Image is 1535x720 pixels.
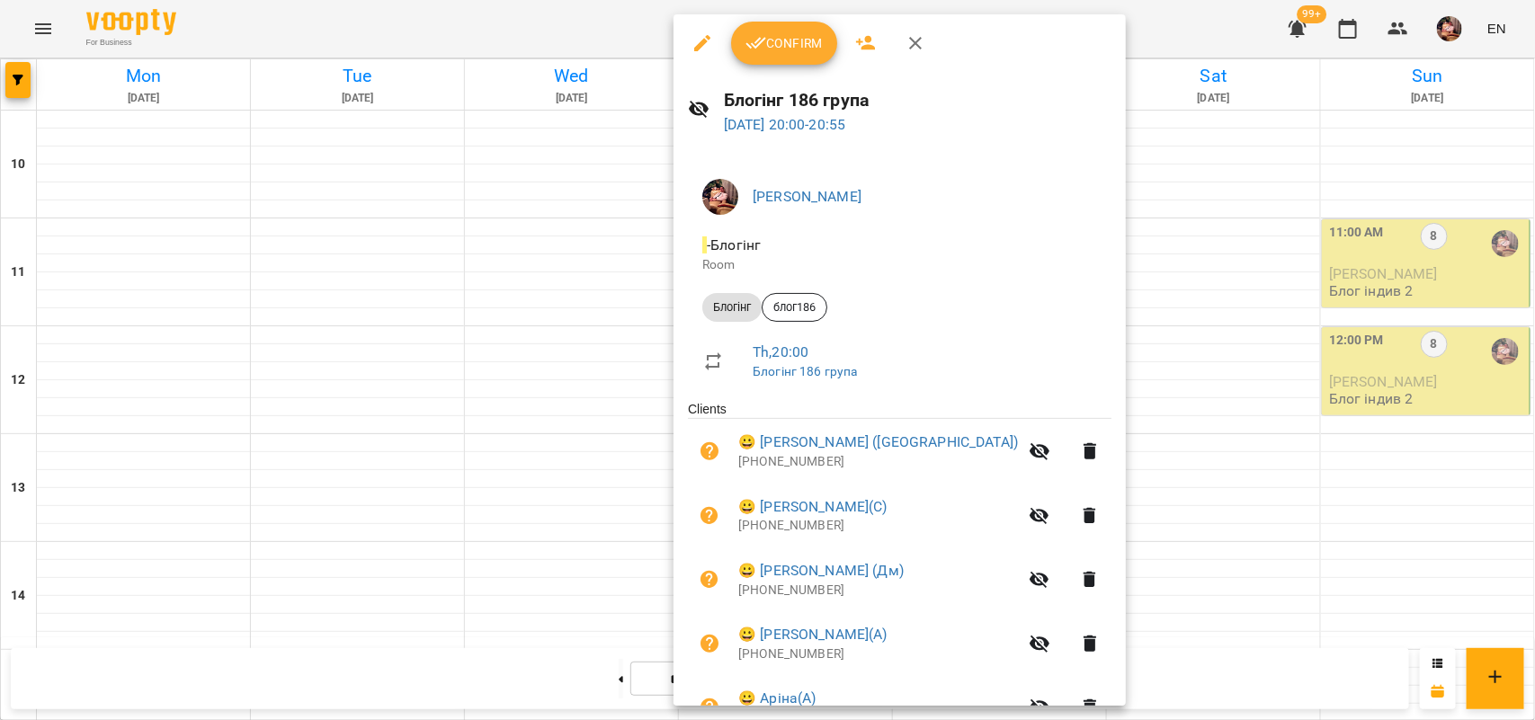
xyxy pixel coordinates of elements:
[738,645,1018,663] p: [PHONE_NUMBER]
[738,688,817,709] a: 😀 Аріна(А)
[702,236,764,253] span: - Блогінг
[738,517,1018,535] p: [PHONE_NUMBER]
[753,188,861,205] a: [PERSON_NAME]
[688,558,731,601] button: Unpaid. Bill the attendance?
[688,494,731,538] button: Unpaid. Bill the attendance?
[738,496,888,518] a: 😀 [PERSON_NAME](С)
[738,560,904,582] a: 😀 [PERSON_NAME] (Дм)
[702,256,1097,274] p: Room
[731,22,837,65] button: Confirm
[753,364,858,378] a: Блогінг 186 група
[738,582,1018,600] p: [PHONE_NUMBER]
[724,116,846,133] a: [DATE] 20:00-20:55
[753,343,808,360] a: Th , 20:00
[738,431,1018,453] a: 😀 [PERSON_NAME] ([GEOGRAPHIC_DATA])
[702,179,738,215] img: 2a048b25d2e557de8b1a299ceab23d88.jpg
[702,299,762,316] span: Блогінг
[688,430,731,473] button: Unpaid. Bill the attendance?
[738,453,1018,471] p: [PHONE_NUMBER]
[724,86,1111,114] h6: Блогінг 186 група
[688,622,731,665] button: Unpaid. Bill the attendance?
[738,624,888,645] a: 😀 [PERSON_NAME](А)
[762,293,827,322] div: блог186
[745,32,823,54] span: Confirm
[763,299,826,316] span: блог186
